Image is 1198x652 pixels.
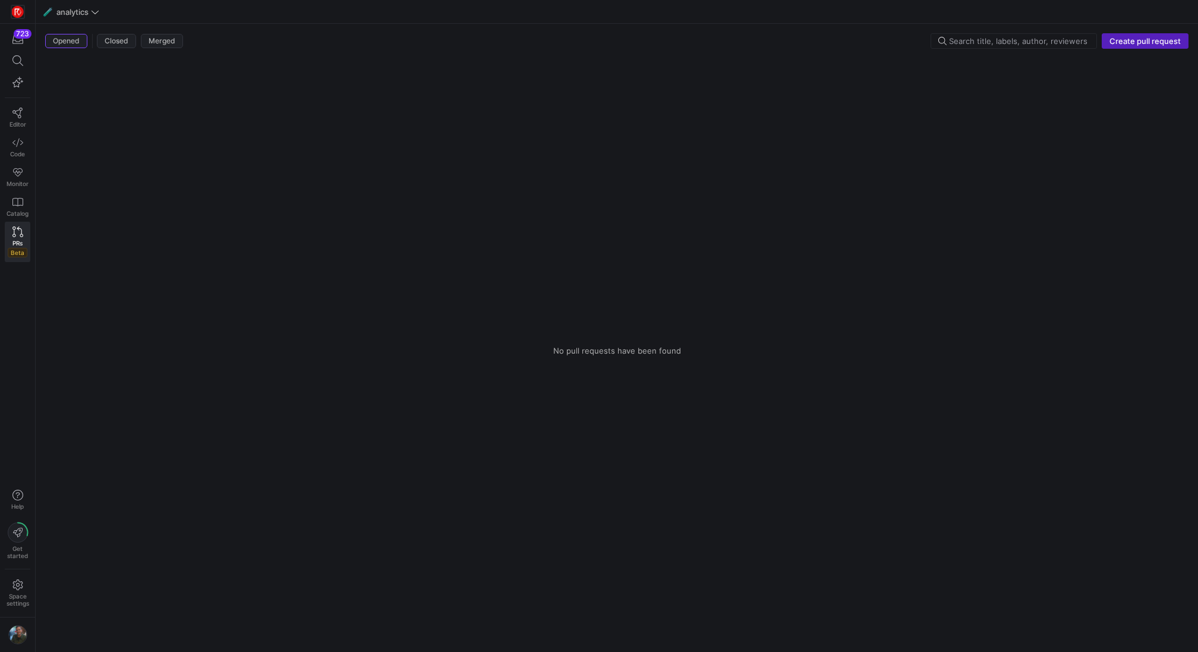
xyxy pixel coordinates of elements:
a: Spacesettings [5,574,30,612]
span: PRs [12,240,23,247]
span: Beta [8,248,27,257]
span: No pull requests have been found [553,346,681,355]
div: 723 [14,29,31,39]
span: Space settings [7,593,29,607]
span: analytics [56,7,89,17]
img: https://storage.googleapis.com/y42-prod-data-exchange/images/6IdsliWYEjCj6ExZYNtk9pMT8U8l8YHLguyz... [8,625,27,644]
span: Help [10,503,25,510]
span: Get started [7,545,28,559]
span: Opened [53,37,80,45]
button: Merged [141,34,183,48]
a: Code [5,133,30,162]
a: https://storage.googleapis.com/y42-prod-data-exchange/images/C0c2ZRu8XU2mQEXUlKrTCN4i0dD3czfOt8UZ... [5,2,30,22]
button: Closed [97,34,136,48]
span: 🧪 [43,8,52,16]
span: Monitor [7,180,29,187]
span: Code [10,150,25,158]
button: Help [5,484,30,515]
button: https://storage.googleapis.com/y42-prod-data-exchange/images/6IdsliWYEjCj6ExZYNtk9pMT8U8l8YHLguyz... [5,622,30,647]
button: 🧪analytics [40,4,102,20]
button: Getstarted [5,518,30,564]
a: Monitor [5,162,30,192]
button: Opened [45,34,87,48]
span: Merged [149,37,175,45]
a: Editor [5,103,30,133]
span: Catalog [7,210,29,217]
span: Closed [105,37,128,45]
input: Search title, labels, author, reviewers [949,36,1089,46]
button: 723 [5,29,30,50]
a: Catalog [5,192,30,222]
span: Create pull request [1109,36,1181,46]
a: PRsBeta [5,222,30,262]
button: Create pull request [1102,33,1188,49]
span: Editor [10,121,26,128]
img: https://storage.googleapis.com/y42-prod-data-exchange/images/C0c2ZRu8XU2mQEXUlKrTCN4i0dD3czfOt8UZ... [12,6,24,18]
